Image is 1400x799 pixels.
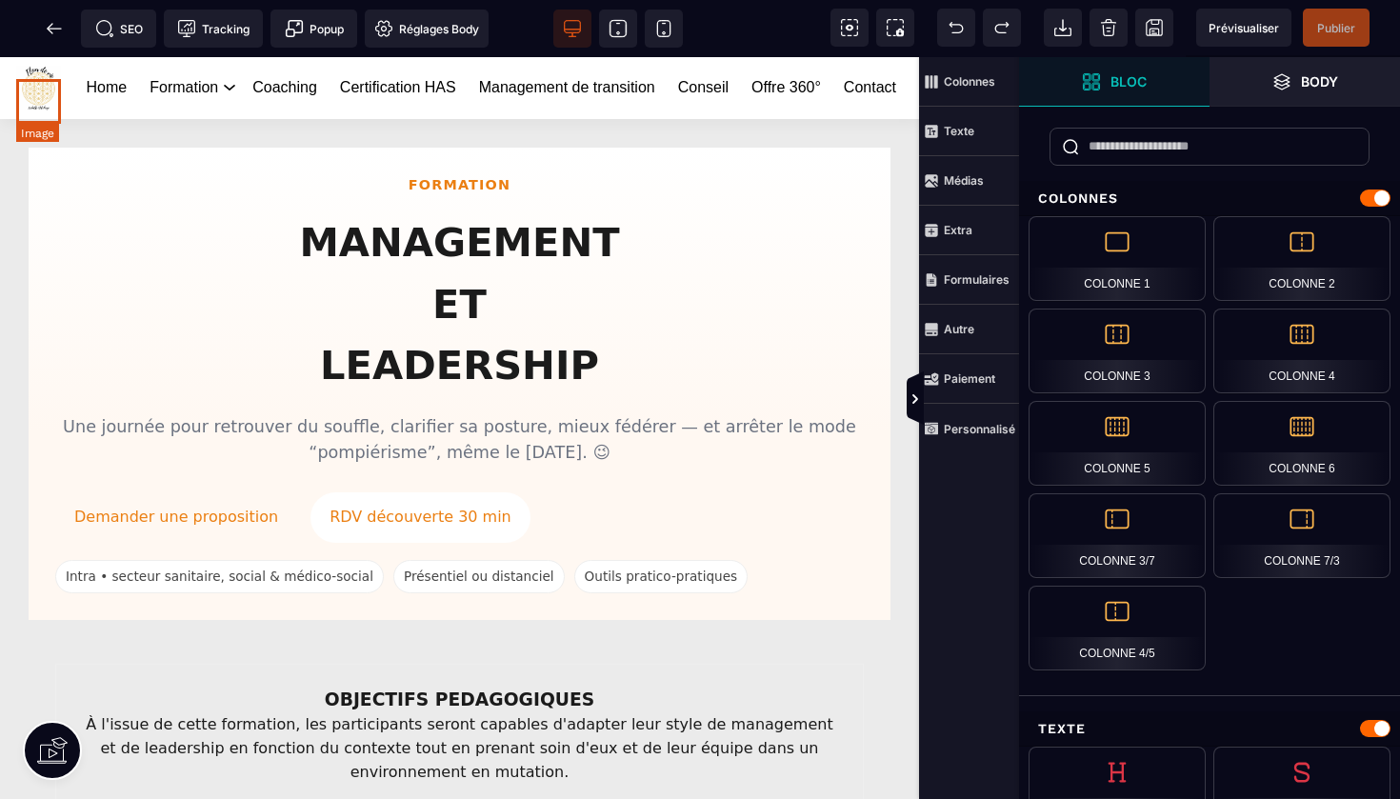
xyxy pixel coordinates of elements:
span: Voir les composants [830,9,869,47]
span: Créer une alerte modale [270,10,357,48]
span: Code de suivi [164,10,263,48]
span: Enregistrer le contenu [1303,9,1370,47]
span: Importer [1044,9,1082,47]
strong: Body [1301,74,1338,89]
a: Contact [844,15,896,47]
span: Présentiel ou distanciel [393,503,565,536]
div: Colonne 5 [1029,401,1206,486]
span: Formulaires [919,255,1019,305]
a: Conseil [678,15,729,47]
span: Nettoyage [1090,9,1128,47]
strong: Colonnes [944,74,995,89]
span: Enregistrer [1135,9,1173,47]
span: Extra [919,206,1019,255]
h1: MANAGEMENT ET LEADERSHIP [55,155,864,339]
a: RDV découverte 30 min [310,435,530,486]
span: Afficher les vues [1019,371,1038,429]
a: Coaching [252,15,317,47]
span: Colonnes [919,57,1019,107]
span: Prévisualiser [1209,21,1279,35]
span: Popup [285,19,344,38]
span: Défaire [937,9,975,47]
strong: Autre [944,322,974,336]
div: Colonne 7/3 [1213,493,1390,578]
a: Offre 360° [751,15,821,47]
div: Colonne 4/5 [1029,586,1206,670]
strong: Personnalisé [944,422,1015,436]
span: Réglages Body [374,19,479,38]
span: Voir mobile [645,10,683,48]
h3: OBJECTIFS PEDAGOGIQUES [77,629,842,656]
span: Autre [919,305,1019,354]
strong: Formulaires [944,272,1010,287]
div: Texte [1019,711,1400,747]
div: FORMATION [55,117,864,138]
div: Colonne 4 [1213,309,1390,393]
a: Certification HAS [340,15,456,47]
span: Voir bureau [553,10,591,48]
div: Colonne 1 [1029,216,1206,301]
div: Colonne 3/7 [1029,493,1206,578]
img: https://fleurdeviecoachingsante.fr [16,9,61,53]
span: SEO [95,19,143,38]
span: Retour [35,10,73,48]
span: Ouvrir les blocs [1019,57,1210,107]
span: Publier [1317,21,1355,35]
a: Home [87,15,128,47]
span: Capture d'écran [876,9,914,47]
a: Management de transition [479,15,655,47]
a: Demander une proposition [55,435,297,486]
div: Colonne 2 [1213,216,1390,301]
strong: Bloc [1110,74,1147,89]
span: Outils pratico-pratiques [574,503,749,536]
span: Intra • secteur sanitaire, social & médico-social [55,503,384,536]
span: Ouvrir les calques [1210,57,1400,107]
strong: Paiement [944,371,995,386]
span: Médias [919,156,1019,206]
div: Colonnes [1019,181,1400,216]
div: Colonne 3 [1029,309,1206,393]
p: À l'issue de cette formation, les participants seront capables d'adapter leur style de management... [77,656,842,727]
span: Tracking [177,19,250,38]
span: Texte [919,107,1019,156]
div: Colonne 6 [1213,401,1390,486]
strong: Extra [944,223,972,237]
span: Rétablir [983,9,1021,47]
span: Paiement [919,354,1019,404]
a: Formation [150,15,218,47]
span: Aperçu [1196,9,1291,47]
span: Favicon [365,10,489,48]
p: Une journée pour retrouver du souffle, clarifier sa posture, mieux fédérer — et arrêter le mode “... [55,357,864,409]
strong: Texte [944,124,974,138]
span: Personnalisé [919,404,1019,453]
span: Métadata SEO [81,10,156,48]
span: Voir tablette [599,10,637,48]
strong: Médias [944,173,984,188]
